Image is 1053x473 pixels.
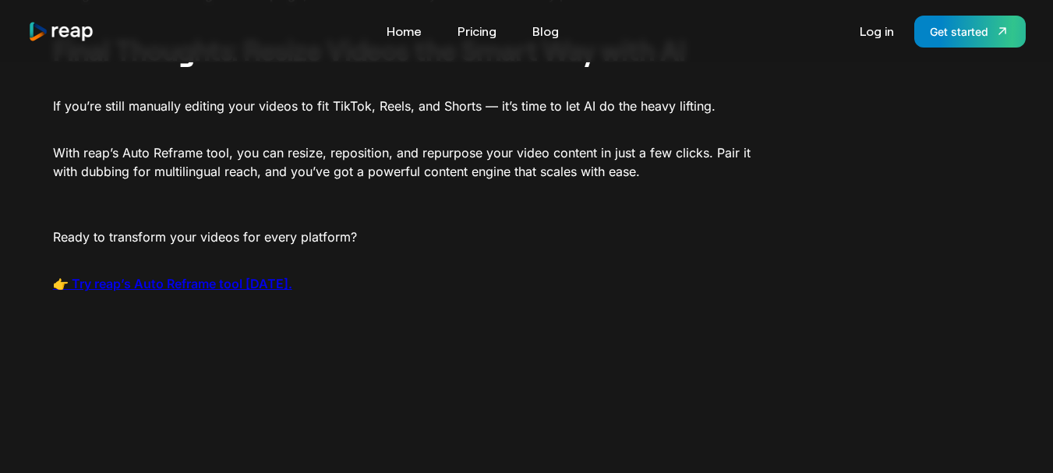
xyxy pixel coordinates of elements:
p: If you’re still manually editing your videos to fit TikTok, Reels, and Shorts — it’s time to let ... [53,97,758,115]
a: Log in [852,19,902,44]
a: home [28,21,95,42]
p: With reap’s Auto Reframe tool, you can resize, reposition, and repurpose your video content in ju... [53,143,758,199]
a: Get started [914,16,1026,48]
a: 👉 Try reap’s Auto Reframe tool [DATE]. [53,276,292,291]
a: Blog [525,19,567,44]
div: Get started [930,23,988,40]
p: Ready to transform your videos for every platform? [53,228,758,246]
a: Home [379,19,429,44]
a: Pricing [450,19,504,44]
